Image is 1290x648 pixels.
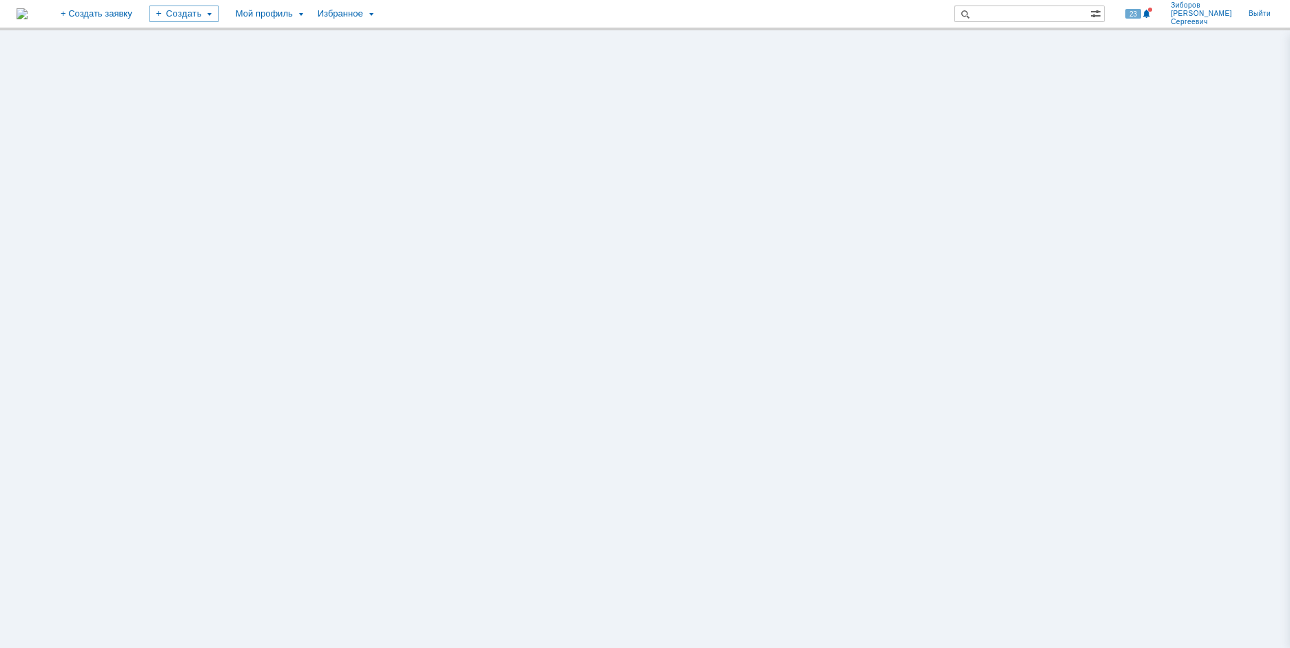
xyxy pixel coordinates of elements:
div: Создать [149,6,219,22]
span: Зиборов [1171,1,1232,10]
span: 23 [1125,9,1141,19]
img: logo [17,8,28,19]
span: Расширенный поиск [1090,6,1104,19]
span: Сергеевич [1171,18,1232,26]
span: [PERSON_NAME] [1171,10,1232,18]
a: Перейти на домашнюю страницу [17,8,28,19]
